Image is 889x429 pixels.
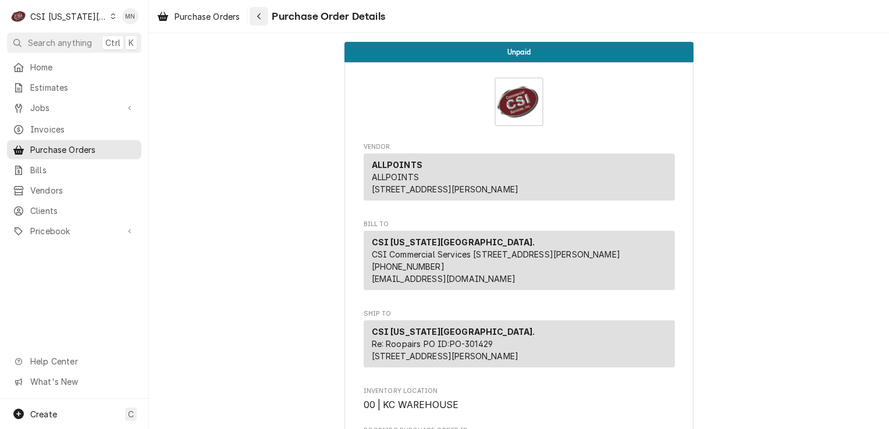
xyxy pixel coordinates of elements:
[30,144,136,156] span: Purchase Orders
[364,220,675,229] span: Bill To
[364,309,675,319] span: Ship To
[364,320,675,367] div: Ship To
[30,409,57,419] span: Create
[30,184,136,196] span: Vendors
[30,376,134,388] span: What's New
[364,231,675,290] div: Bill To
[7,160,141,180] a: Bills
[7,372,141,391] a: Go to What's New
[175,10,240,23] span: Purchase Orders
[364,142,675,152] span: Vendor
[30,81,136,94] span: Estimates
[364,309,675,373] div: Purchase Order Ship To
[122,8,138,24] div: MN
[7,120,141,139] a: Invoices
[129,37,134,49] span: K
[30,102,118,114] span: Jobs
[364,231,675,295] div: Bill To
[344,42,694,62] div: Status
[495,77,543,126] img: Logo
[268,9,385,24] span: Purchase Order Details
[152,7,244,26] a: Purchase Orders
[372,249,620,259] span: CSI Commercial Services [STREET_ADDRESS][PERSON_NAME]
[7,33,141,53] button: Search anythingCtrlK
[10,8,27,24] div: C
[30,205,136,217] span: Clients
[507,48,531,56] span: Unpaid
[372,351,519,361] span: [STREET_ADDRESS][PERSON_NAME]
[372,237,535,247] strong: CSI [US_STATE][GEOGRAPHIC_DATA].
[30,123,136,135] span: Invoices
[372,327,535,337] strong: CSI [US_STATE][GEOGRAPHIC_DATA].
[364,153,675,205] div: Vendor
[7,181,141,200] a: Vendors
[364,387,675,412] div: Inventory Location
[10,8,27,24] div: CSI Kansas City.'s Avatar
[364,220,675,295] div: Purchase Order Bill To
[364,387,675,396] span: Inventory Location
[364,142,675,206] div: Purchase Order Vendor
[7,78,141,97] a: Estimates
[30,10,107,23] div: CSI [US_STATE][GEOGRAPHIC_DATA].
[364,153,675,201] div: Vendor
[7,201,141,220] a: Clients
[105,37,120,49] span: Ctrl
[30,355,134,367] span: Help Center
[372,160,422,170] strong: ALLPOINTS
[364,399,459,410] span: 00 | KC WAREHOUSE
[30,225,118,237] span: Pricebook
[122,8,138,24] div: Melissa Nehls's Avatar
[7,58,141,77] a: Home
[28,37,92,49] span: Search anything
[250,7,268,26] button: Navigate back
[364,398,675,412] span: Inventory Location
[7,140,141,159] a: Purchase Orders
[7,221,141,241] a: Go to Pricebook
[7,352,141,371] a: Go to Help Center
[372,274,515,284] a: [EMAIL_ADDRESS][DOMAIN_NAME]
[7,98,141,117] a: Go to Jobs
[372,172,519,194] span: ALLPOINTS [STREET_ADDRESS][PERSON_NAME]
[364,320,675,372] div: Ship To
[372,262,444,271] a: [PHONE_NUMBER]
[30,61,136,73] span: Home
[30,164,136,176] span: Bills
[372,339,493,349] span: Re: Roopairs PO ID: PO-301429
[128,408,134,420] span: C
